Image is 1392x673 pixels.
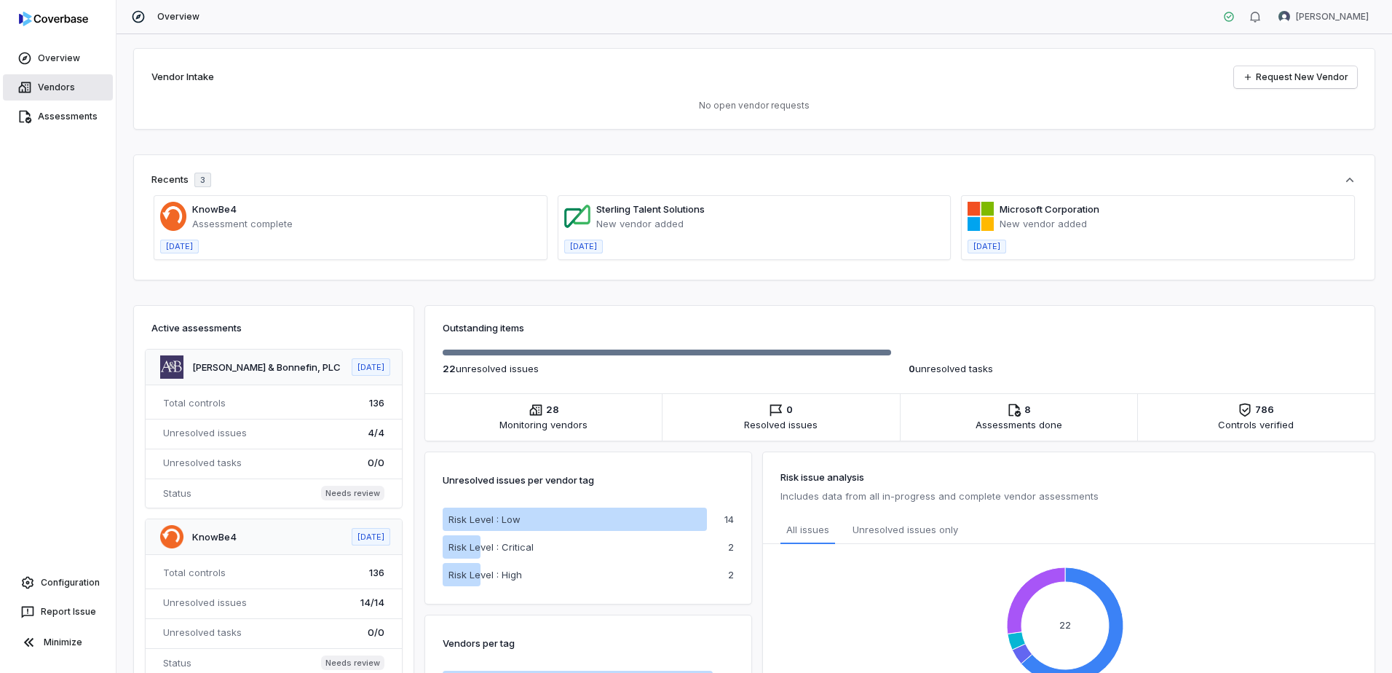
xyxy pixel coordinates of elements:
[786,522,829,537] span: All issues
[744,417,818,432] span: Resolved issues
[786,403,793,417] span: 0
[151,173,1357,187] button: Recents3
[3,103,113,130] a: Assessments
[976,417,1062,432] span: Assessments done
[1000,203,1099,215] a: Microsoft Corporation
[448,540,534,554] p: Risk Level : Critical
[724,515,734,524] p: 14
[1296,11,1369,23] span: [PERSON_NAME]
[151,70,214,84] h2: Vendor Intake
[151,173,211,187] div: Recents
[6,628,110,657] button: Minimize
[443,361,891,376] p: unresolved issue s
[1059,619,1071,631] text: 22
[3,74,113,101] a: Vendors
[19,12,88,26] img: logo-D7KZi-bG.svg
[192,361,341,373] a: [PERSON_NAME] & Bonnefin, PLC
[780,487,1357,505] p: Includes data from all in-progress and complete vendor assessments
[909,361,1357,376] p: unresolved task s
[1234,66,1357,88] a: Request New Vendor
[443,633,515,653] p: Vendors per tag
[6,570,110,596] a: Configuration
[443,363,456,374] span: 22
[443,470,594,490] p: Unresolved issues per vendor tag
[192,531,237,543] a: KnowBe4
[499,417,588,432] span: Monitoring vendors
[151,100,1357,111] p: No open vendor requests
[448,567,522,582] p: Risk Level : High
[1278,11,1290,23] img: Brian Anderson avatar
[157,11,199,23] span: Overview
[1270,6,1377,28] button: Brian Anderson avatar[PERSON_NAME]
[1024,403,1031,417] span: 8
[1218,417,1294,432] span: Controls verified
[1255,403,1274,417] span: 786
[200,175,205,186] span: 3
[853,522,958,538] span: Unresolved issues only
[728,570,734,580] p: 2
[6,599,110,625] button: Report Issue
[728,543,734,552] p: 2
[3,45,113,71] a: Overview
[596,203,705,215] a: Sterling Talent Solutions
[151,320,396,335] h3: Active assessments
[448,512,521,527] p: Risk Level : Low
[443,320,1357,335] h3: Outstanding items
[909,363,915,374] span: 0
[192,203,237,215] a: KnowBe4
[780,470,1357,484] h3: Risk issue analysis
[546,403,559,417] span: 28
